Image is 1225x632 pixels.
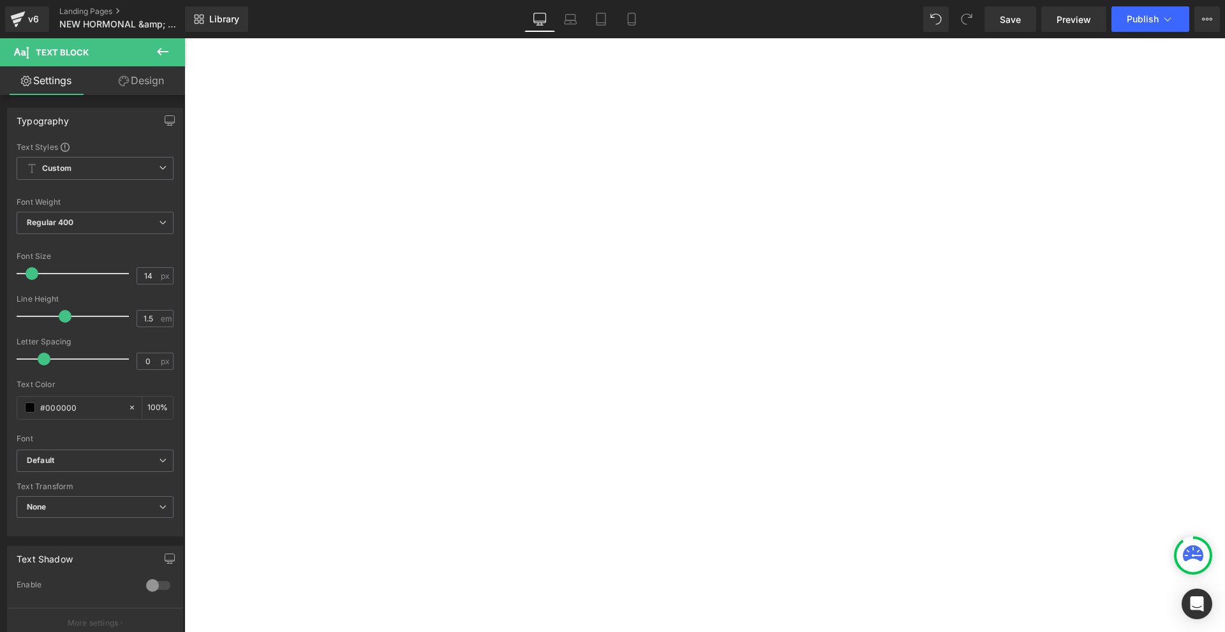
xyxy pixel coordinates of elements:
div: Text Shadow [17,547,73,564]
button: More [1194,6,1220,32]
div: Line Height [17,295,174,304]
a: Laptop [555,6,586,32]
p: More settings [68,617,119,629]
span: NEW HORMONAL &amp; WINTER PP [59,19,182,29]
button: Publish [1111,6,1189,32]
div: Font [17,434,174,443]
div: Text Styles [17,142,174,152]
a: Design [95,66,188,95]
a: Preview [1041,6,1106,32]
button: Undo [923,6,949,32]
i: Default [27,455,54,466]
a: Desktop [524,6,555,32]
div: Text Color [17,380,174,389]
div: % [142,397,173,419]
div: v6 [26,11,41,27]
div: Enable [17,580,133,593]
span: px [161,272,172,280]
span: Save [1000,13,1021,26]
span: Publish [1127,14,1159,24]
a: New Library [185,6,248,32]
input: Color [40,401,122,415]
span: Library [209,13,239,25]
span: em [161,314,172,323]
a: Tablet [586,6,616,32]
div: Text Transform [17,482,174,491]
div: Font Size [17,252,174,261]
a: Mobile [616,6,647,32]
b: Regular 400 [27,217,74,227]
div: Typography [17,108,69,126]
b: Custom [42,163,71,174]
span: px [161,357,172,365]
a: Landing Pages [59,6,206,17]
b: None [27,502,47,511]
a: v6 [5,6,49,32]
div: Open Intercom Messenger [1182,589,1212,619]
div: Font Weight [17,198,174,207]
div: Letter Spacing [17,337,174,346]
button: Redo [954,6,979,32]
span: Text Block [36,47,89,57]
span: Preview [1057,13,1091,26]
